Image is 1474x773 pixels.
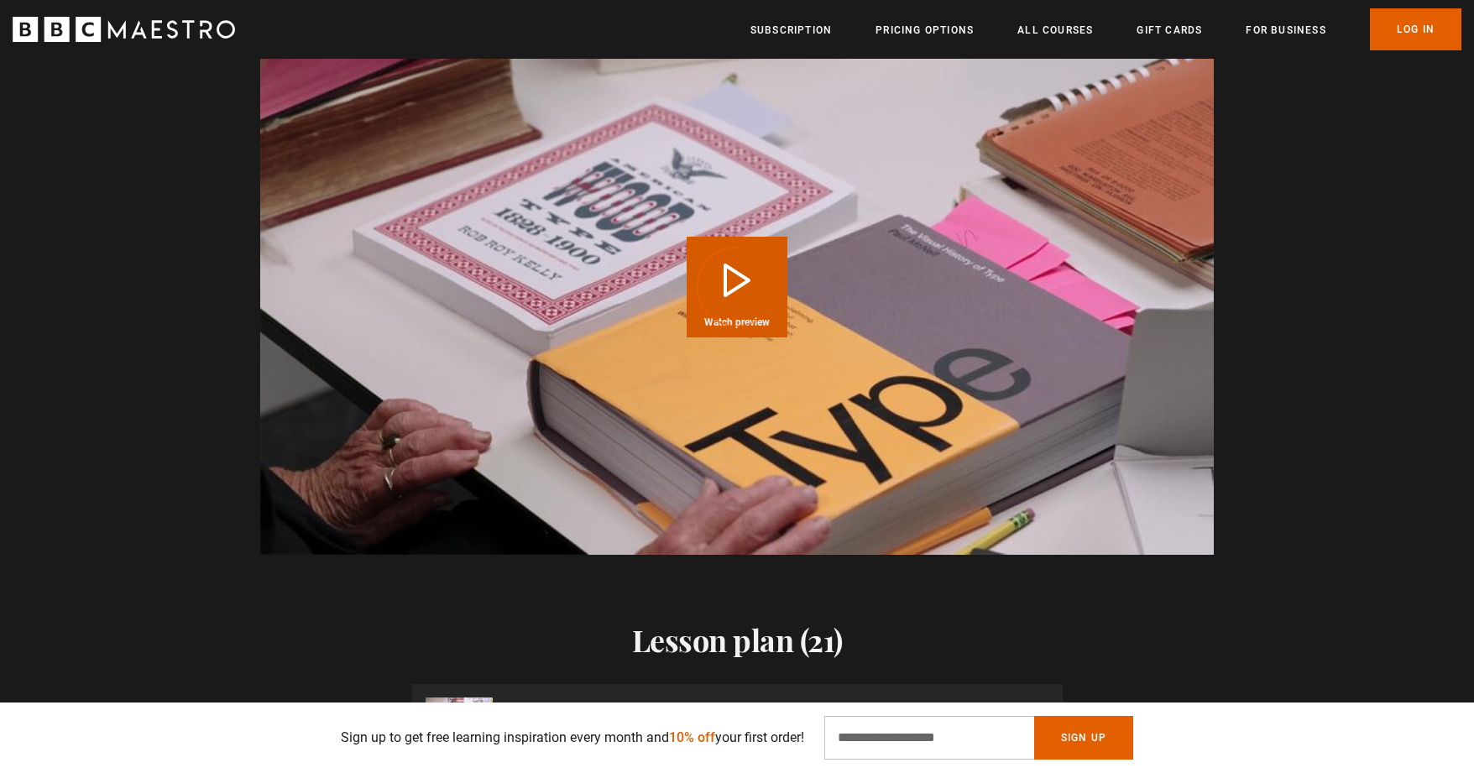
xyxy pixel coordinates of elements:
nav: Primary [750,8,1461,50]
span: 10% off [669,729,715,745]
button: Play Course overview for Graphic Design with Paula Scher [687,237,787,337]
a: Pricing Options [876,22,974,39]
svg: BBC Maestro [13,17,235,42]
a: Gift Cards [1137,22,1202,39]
a: Log In [1370,8,1461,50]
span: Watch preview [704,317,770,327]
video-js: Video Player [260,18,1214,555]
a: For business [1246,22,1325,39]
a: All Courses [1017,22,1093,39]
h2: Lesson plan (21) [412,622,1063,657]
a: Subscription [750,22,832,39]
button: Sign Up [1034,716,1133,760]
p: Sign up to get free learning inspiration every month and your first order! [341,728,804,748]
